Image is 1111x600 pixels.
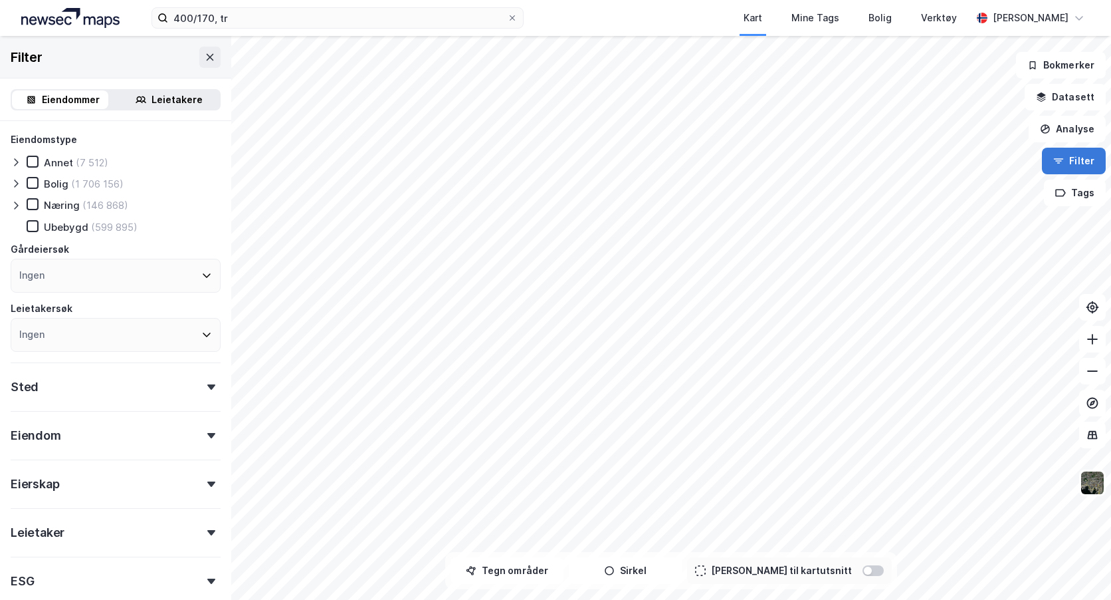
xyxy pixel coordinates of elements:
[1016,52,1106,78] button: Bokmerker
[76,156,108,169] div: (7 512)
[1025,84,1106,110] button: Datasett
[19,267,45,283] div: Ingen
[744,10,762,26] div: Kart
[451,557,563,584] button: Tegn områder
[44,156,73,169] div: Annet
[44,199,80,212] div: Næring
[1045,536,1111,600] div: Kontrollprogram for chat
[21,8,120,28] img: logo.a4113a55bc3d86da70a041830d287a7e.svg
[993,10,1068,26] div: [PERSON_NAME]
[82,199,128,212] div: (146 868)
[569,557,682,584] button: Sirkel
[1044,180,1106,206] button: Tags
[168,8,507,28] input: Søk på adresse, matrikkel, gårdeiere, leietakere eller personer
[11,241,69,257] div: Gårdeiersøk
[11,132,77,148] div: Eiendomstype
[791,10,839,26] div: Mine Tags
[11,47,43,68] div: Filter
[1080,470,1105,496] img: 9k=
[11,379,39,395] div: Sted
[1029,116,1106,142] button: Analyse
[11,573,34,589] div: ESG
[44,221,88,233] div: Ubebygd
[44,178,68,190] div: Bolig
[11,525,64,541] div: Leietaker
[1045,536,1111,600] iframe: Chat Widget
[868,10,892,26] div: Bolig
[91,221,138,233] div: (599 895)
[151,92,203,108] div: Leietakere
[11,476,59,492] div: Eierskap
[11,428,61,444] div: Eiendom
[42,92,100,108] div: Eiendommer
[11,301,72,317] div: Leietakersøk
[71,178,124,190] div: (1 706 156)
[711,563,852,579] div: [PERSON_NAME] til kartutsnitt
[921,10,957,26] div: Verktøy
[1042,148,1106,174] button: Filter
[19,327,45,343] div: Ingen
